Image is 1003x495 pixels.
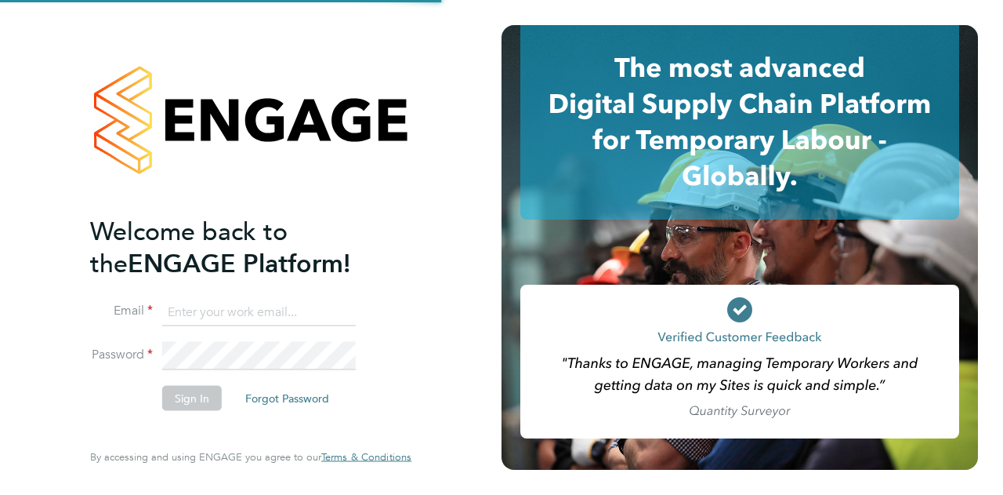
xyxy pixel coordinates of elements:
[162,298,356,326] input: Enter your work email...
[321,451,411,464] a: Terms & Conditions
[90,450,411,464] span: By accessing and using ENGAGE you agree to our
[321,450,411,464] span: Terms & Conditions
[90,303,153,319] label: Email
[90,347,153,363] label: Password
[233,386,342,411] button: Forgot Password
[90,215,396,279] h2: ENGAGE Platform!
[162,386,222,411] button: Sign In
[90,216,288,278] span: Welcome back to the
